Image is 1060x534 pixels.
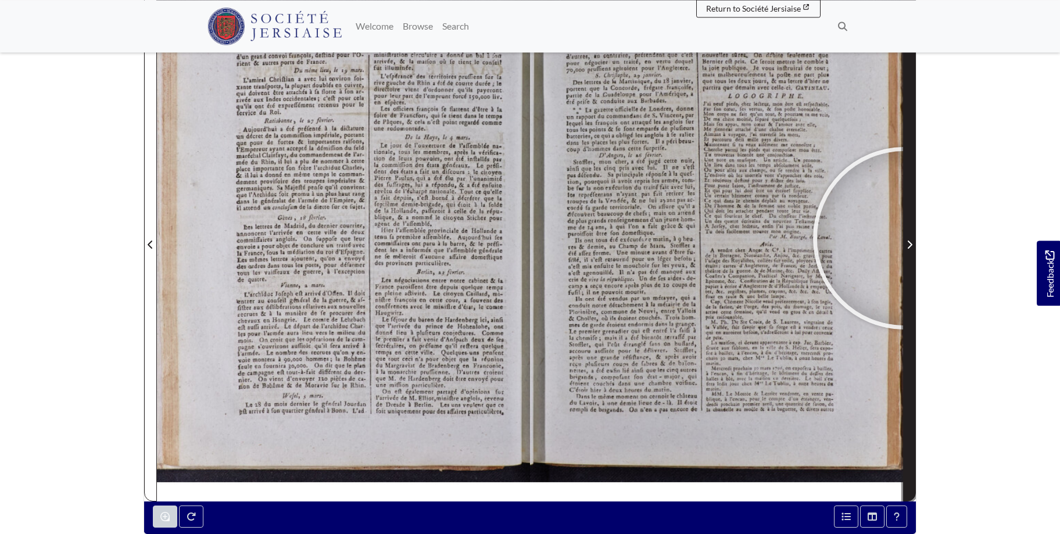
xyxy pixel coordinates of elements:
[860,506,884,528] button: Thumbnails
[438,15,474,38] a: Search
[706,3,801,13] span: Return to Société Jersiaise
[207,5,342,48] a: Société Jersiaise logo
[834,506,858,528] button: Open metadata window
[179,506,203,528] button: Rotate the book
[153,506,177,528] button: Enable or disable loupe tool (Alt+L)
[351,15,398,38] a: Welcome
[398,15,438,38] a: Browse
[1037,241,1060,306] a: Would you like to provide feedback?
[207,8,342,45] img: Société Jersiaise
[886,506,907,528] button: Help
[1043,250,1057,297] span: Feedback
